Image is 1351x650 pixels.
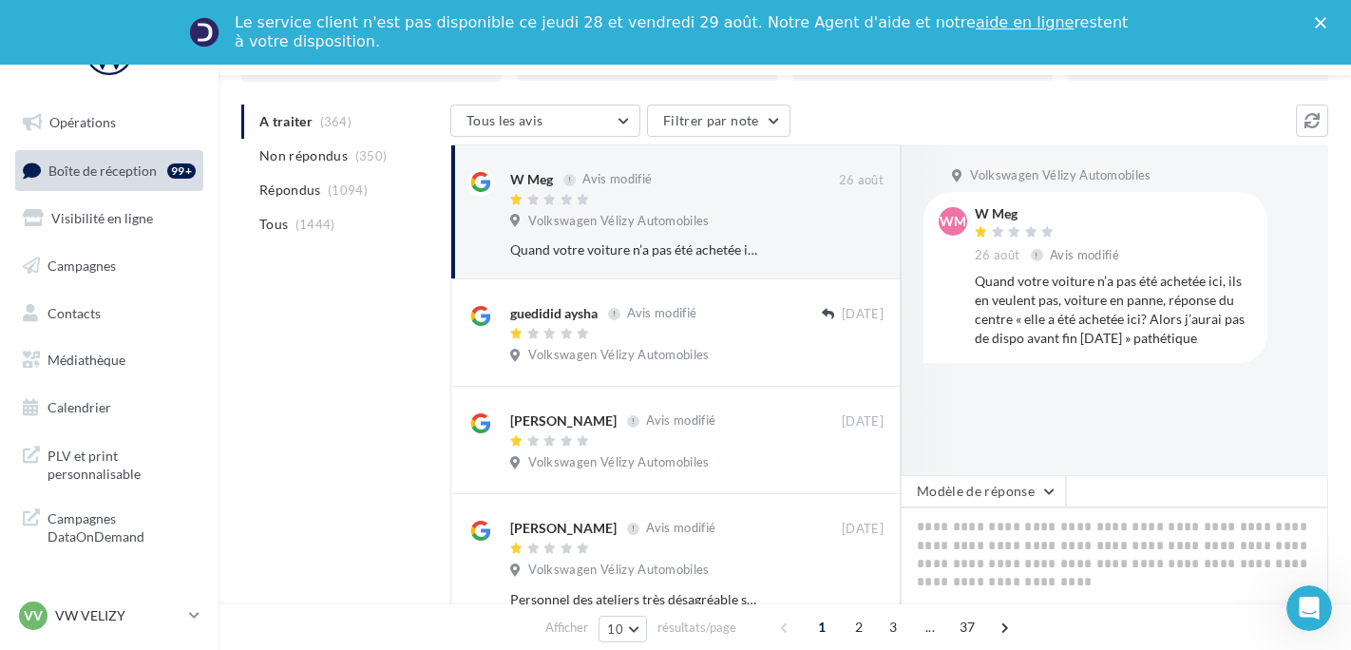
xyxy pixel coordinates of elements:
[528,347,709,364] span: Volkswagen Vélizy Automobiles
[48,443,196,484] span: PLV et print personnalisable
[48,399,111,415] span: Calendrier
[167,163,196,179] div: 99+
[11,435,207,491] a: PLV et print personnalisable
[844,612,874,642] span: 2
[11,150,207,191] a: Boîte de réception99+
[582,172,652,187] span: Avis modifié
[466,112,543,128] span: Tous les avis
[11,246,207,286] a: Campagnes
[49,114,116,130] span: Opérations
[627,306,696,321] span: Avis modifié
[510,519,617,538] div: [PERSON_NAME]
[970,167,1151,184] span: Volkswagen Vélizy Automobiles
[842,413,884,430] span: [DATE]
[48,258,116,274] span: Campagnes
[11,294,207,334] a: Contacts
[450,105,640,137] button: Tous les avis
[878,612,908,642] span: 3
[328,182,368,198] span: (1094)
[647,105,790,137] button: Filtrer par note
[15,598,203,634] a: VV VW VELIZY
[975,207,1123,220] div: W Meg
[48,352,125,368] span: Médiathèque
[11,388,207,428] a: Calendrier
[510,170,553,189] div: W Meg
[48,162,157,178] span: Boîte de réception
[510,240,760,259] div: Quand votre voiture n’a pas été achetée ici, ils en veulent pas, voiture en panne, réponse du cen...
[24,606,43,625] span: VV
[607,621,623,637] span: 10
[807,612,837,642] span: 1
[528,213,709,230] span: Volkswagen Vélizy Automobiles
[259,181,321,200] span: Répondus
[11,103,207,143] a: Opérations
[940,212,966,231] span: WM
[657,619,736,637] span: résultats/page
[355,148,388,163] span: (350)
[510,411,617,430] div: [PERSON_NAME]
[599,616,647,642] button: 10
[915,612,945,642] span: ...
[48,506,196,546] span: Campagnes DataOnDemand
[11,498,207,554] a: Campagnes DataOnDemand
[528,454,709,471] span: Volkswagen Vélizy Automobiles
[976,13,1074,31] a: aide en ligne
[975,247,1019,264] span: 26 août
[839,172,884,189] span: 26 août
[295,217,335,232] span: (1444)
[646,521,715,536] span: Avis modifié
[1286,585,1332,631] iframe: Intercom live chat
[510,590,760,609] div: Personnel des ateliers très désagréable surtout un que je ne nommerais pas …
[646,413,715,429] span: Avis modifié
[952,612,983,642] span: 37
[528,562,709,579] span: Volkswagen Vélizy Automobiles
[510,304,598,323] div: guedidid aysha
[842,521,884,538] span: [DATE]
[11,199,207,239] a: Visibilité en ligne
[545,619,588,637] span: Afficher
[51,210,153,226] span: Visibilité en ligne
[235,13,1132,51] div: Le service client n'est pas disponible ce jeudi 28 et vendredi 29 août. Notre Agent d'aide et not...
[1315,17,1334,29] div: Fermer
[259,146,348,165] span: Non répondus
[975,272,1252,348] div: Quand votre voiture n’a pas été achetée ici, ils en veulent pas, voiture en panne, réponse du cen...
[842,306,884,323] span: [DATE]
[1050,247,1119,262] span: Avis modifié
[189,17,219,48] img: Profile image for Service-Client
[11,340,207,380] a: Médiathèque
[259,215,288,234] span: Tous
[901,475,1066,507] button: Modèle de réponse
[48,304,101,320] span: Contacts
[55,606,181,625] p: VW VELIZY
